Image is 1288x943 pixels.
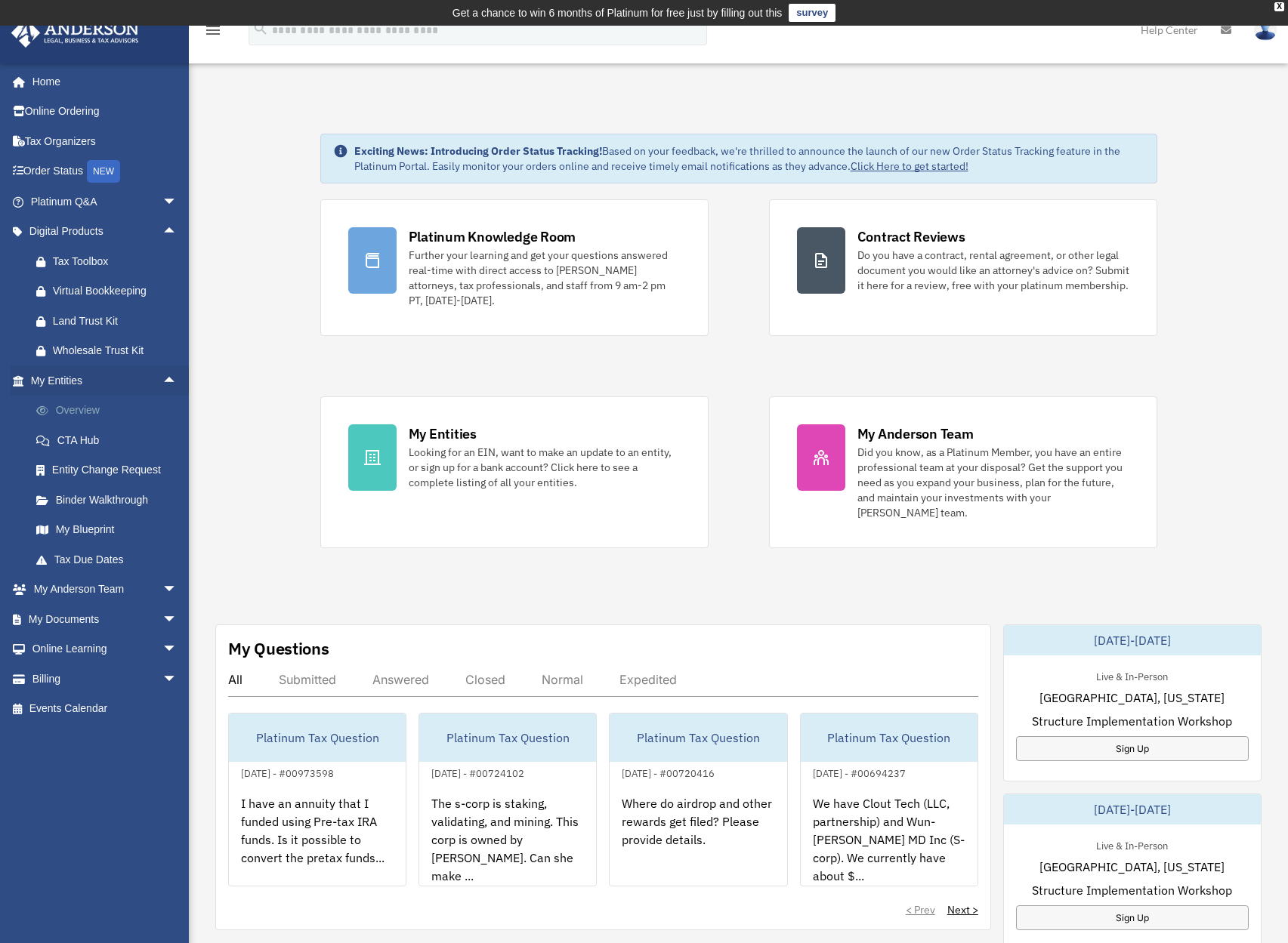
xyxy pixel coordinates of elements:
[21,425,200,455] a: CTA Hub
[789,4,836,22] a: survey
[409,248,681,308] div: Further your learning and get your questions answered real-time with direct access to [PERSON_NAM...
[857,248,1129,293] div: Do you have a contract, rental agreement, or other legal document you would like an attorney's ad...
[354,143,1144,174] div: Based on your feedback, we're thrilled to announce the launch of our new Order Status Tracking fe...
[228,713,406,886] a: Platinum Tax Question[DATE] - #00973598I have an annuity that I funded using Pre-tax IRA funds. I...
[228,672,242,687] div: All
[162,604,193,635] span: arrow_drop_down
[21,515,200,545] a: My Blueprint
[320,199,709,336] a: Platinum Knowledge Room Further your learning and get your questions answered real-time with dire...
[947,902,978,917] a: Next >
[21,396,200,426] a: Overview
[801,764,918,780] div: [DATE] - #00694237
[252,20,269,37] i: search
[204,26,222,39] a: menu
[542,672,583,687] div: Normal
[11,634,200,664] a: Online Learningarrow_drop_down
[11,694,200,724] a: Events Calendar
[229,764,346,780] div: [DATE] - #00973598
[229,782,406,900] div: I have an annuity that I funded using Pre-tax IRA funds. Is it possible to convert the pretax fun...
[769,199,1157,336] a: Contract Reviews Do you have a contract, rental agreement, or other legal document you would like...
[610,782,786,900] div: Where do airdrop and other rewards get filed? Please provide details.
[21,336,200,366] a: Wholesale Trust Kit
[21,306,200,336] a: Land Trust Kit
[204,21,222,39] i: menu
[53,282,181,300] div: Virtual Bookkeeping
[857,227,965,246] div: Contract Reviews
[409,227,576,246] div: Platinum Knowledge Room
[1039,858,1225,876] span: [GEOGRAPHIC_DATA], [US_STATE]
[21,276,200,307] a: Virtual Bookkeeping
[619,672,677,687] div: Expedited
[21,544,200,575] a: Tax Due Dates
[162,575,193,606] span: arrow_drop_down
[1016,905,1249,930] a: Sign Up
[11,156,200,187] a: Order StatusNEW
[801,782,978,900] div: We have Clout Tech (LLC, partnership) and Wun-[PERSON_NAME] MD Inc (S-corp). We currently have ab...
[11,186,200,217] a: Platinum Q&Aarrow_drop_down
[1004,625,1261,655] div: [DATE]-[DATE]
[857,424,974,443] div: My Anderson Team
[419,764,536,780] div: [DATE] - #00724102
[419,713,597,886] a: Platinum Tax Question[DATE] - #00724102The s-corp is staking, validating, and mining. This corp i...
[162,365,193,396] span: arrow_drop_up
[11,217,200,247] a: Digital Productsarrow_drop_up
[419,713,596,762] div: Platinum Tax Question
[11,365,200,396] a: My Entitiesarrow_drop_up
[800,713,978,886] a: Platinum Tax Question[DATE] - #00694237We have Clout Tech (LLC, partnership) and Wun-[PERSON_NAME...
[279,672,336,687] div: Submitted
[21,455,200,485] a: Entity Change Request
[162,186,193,217] span: arrow_drop_down
[419,782,596,900] div: The s-corp is staking, validating, and mining. This corp is owned by [PERSON_NAME]. Can she make ...
[465,672,505,687] div: Closed
[1274,2,1284,11] div: close
[1032,712,1232,730] span: Structure Implementation Workshop
[53,312,181,331] div: Land Trust Kit
[610,713,786,762] div: Platinum Tax Question
[7,18,144,48] img: Anderson Advisors Platinum Portal
[372,672,429,687] div: Answered
[229,713,406,762] div: Platinum Tax Question
[11,664,200,694] a: Billingarrow_drop_down
[11,126,200,156] a: Tax Organizers
[162,217,193,248] span: arrow_drop_up
[21,246,200,276] a: Tax Toolbox
[1032,881,1232,899] span: Structure Implementation Workshop
[857,445,1129,520] div: Did you know, as a Platinum Member, you have an entire professional team at your disposal? Get th...
[162,634,193,665] span: arrow_drop_down
[409,445,681,490] div: Looking for an EIN, want to make an update to an entity, or sign up for a bank account? Click her...
[609,713,787,886] a: Platinum Tax Question[DATE] - #00720416Where do airdrop and other rewards get filed? Please provi...
[1254,19,1277,41] img: User Pic
[11,66,193,97] a: Home
[1084,837,1180,852] div: Live & In-Person
[1004,794,1261,824] div: [DATE]-[DATE]
[162,664,193,695] span: arrow_drop_down
[354,144,602,158] strong: Exciting News: Introducing Order Status Tracking!
[87,160,120,183] div: NEW
[851,159,968,173] a: Click Here to get started!
[1016,736,1249,761] a: Sign Up
[320,396,709,548] a: My Entities Looking for an EIN, want to make an update to an entity, or sign up for a bank accoun...
[452,4,783,22] div: Get a chance to win 6 months of Platinum for free just by filling out this
[11,604,200,634] a: My Documentsarrow_drop_down
[53,341,181,360] div: Wholesale Trust Kit
[610,764,727,780] div: [DATE] - #00720416
[801,713,978,762] div: Platinum Tax Question
[1039,689,1225,707] span: [GEOGRAPHIC_DATA], [US_STATE]
[53,252,181,271] div: Tax Toolbox
[769,396,1157,548] a: My Anderson Team Did you know, as a Platinum Member, you have an entire professional team at your...
[409,424,477,443] div: My Entities
[228,637,329,660] div: My Questions
[11,97,200,127] a: Online Ordering
[21,485,200,515] a: Binder Walkthrough
[11,575,200,605] a: My Anderson Teamarrow_drop_down
[1084,667,1180,683] div: Live & In-Person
